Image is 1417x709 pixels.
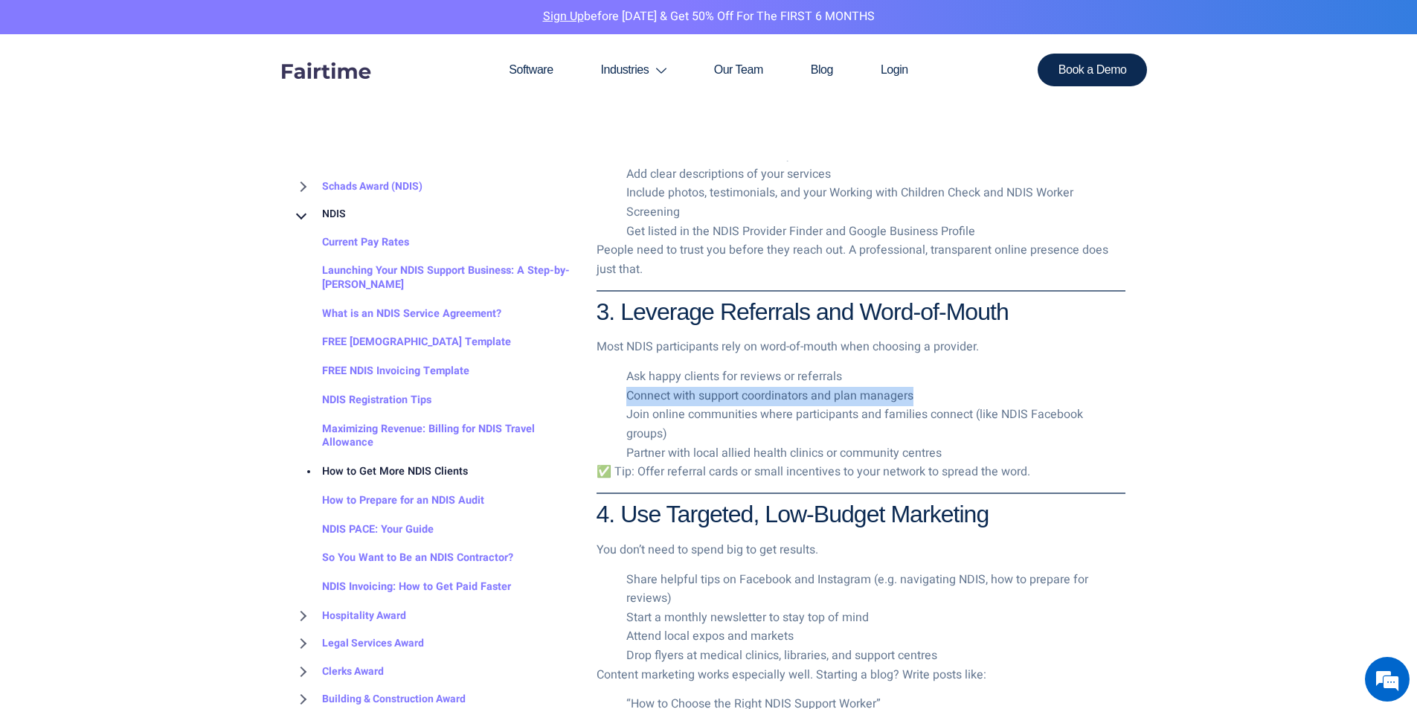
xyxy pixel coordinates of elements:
[86,187,205,338] span: We're online!
[1058,64,1127,76] span: Book a Demo
[244,7,280,43] div: Minimize live chat window
[292,300,501,329] a: What is an NDIS Service Agreement?
[292,458,468,487] a: How to Get More NDIS Clients
[597,241,1125,279] p: People need to trust you before they reach out. A professional, transparent online presence does ...
[7,406,283,458] textarea: Type your message and hit 'Enter'
[626,609,1125,628] li: Start a monthly newsletter to stay top of mind
[787,34,857,106] a: Blog
[292,415,574,458] a: Maximizing Revenue: Billing for NDIS Travel Allowance
[626,571,1125,609] li: Share helpful tips on Facebook and Instagram (e.g. navigating NDIS, how to prepare for reviews)
[597,338,1125,357] p: Most NDIS participants rely on word-of-mouth when choosing a provider.
[292,173,422,201] a: Schads Award (NDIS)
[292,516,434,545] a: NDIS PACE: Your Guide
[577,34,690,106] a: Industries
[626,405,1125,443] li: Join online communities where participants and families connect (like NDIS Facebook groups)
[857,34,932,106] a: Login
[626,222,1125,242] li: Get listed in the NDIS Provider Finder and Google Business Profile
[626,647,1125,666] li: Drop flyers at medical clinics, libraries, and support centres
[292,386,431,415] a: NDIS Registration Tips
[626,368,1125,387] li: Ask happy clients for reviews or referrals
[626,184,1125,222] li: Include photos, testimonials, and your Working with Children Check and NDIS Worker Screening
[292,329,511,358] a: FREE [DEMOGRAPHIC_DATA] Template
[626,387,1125,406] li: Connect with support coordinators and plan managers
[292,545,513,574] a: So You Want to Be an NDIS Contractor?
[1038,54,1148,86] a: Book a Demo
[77,83,250,103] div: Chat with us now
[597,541,1125,560] p: You don’t need to spend big to get results.
[485,34,576,106] a: Software
[597,500,1125,528] h3: 4. Use Targeted, Low-Budget Marketing
[11,7,1406,27] p: before [DATE] & Get 50% Off for the FIRST 6 MONTHS
[626,627,1125,647] li: Attend local expos and markets
[292,257,574,300] a: Launching Your NDIS Support Business: A Step-by-[PERSON_NAME]
[597,666,1125,685] p: Content marketing works especially well. Starting a blog? Write posts like:
[292,602,406,630] a: Hospitality Award
[626,444,1125,463] li: Partner with local allied health clinics or community centres
[292,358,469,387] a: FREE NDIS Invoicing Template
[597,298,1125,326] h3: 3. Leverage Referrals and Word-of-Mouth
[292,573,511,602] a: NDIS Invoicing: How to Get Paid Faster
[543,7,584,25] a: Sign Up
[292,630,424,658] a: Legal Services Award
[292,228,409,257] a: Current Pay Rates
[597,463,1125,482] p: ✅ Tip: Offer referral cards or small incentives to your network to spread the word.
[626,165,1125,185] li: Add clear descriptions of your services
[292,487,484,516] a: How to Prepare for an NDIS Audit
[292,201,346,229] a: NDIS
[690,34,787,106] a: Our Team
[292,658,384,686] a: Clerks Award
